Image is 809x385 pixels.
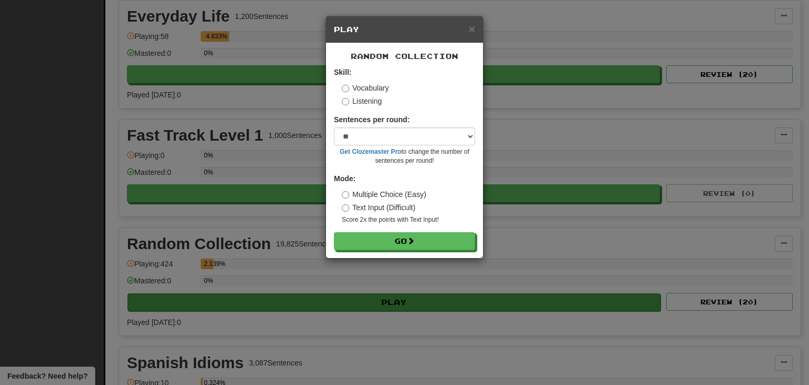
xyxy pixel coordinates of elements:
label: Sentences per round: [334,114,410,125]
strong: Skill: [334,68,351,76]
strong: Mode: [334,174,356,183]
label: Text Input (Difficult) [342,202,416,213]
label: Listening [342,96,382,106]
span: Random Collection [351,52,458,61]
input: Text Input (Difficult) [342,204,349,212]
input: Multiple Choice (Easy) [342,191,349,199]
label: Vocabulary [342,83,389,93]
button: Close [469,23,475,34]
input: Vocabulary [342,85,349,92]
small: to change the number of sentences per round! [334,147,475,165]
label: Multiple Choice (Easy) [342,189,426,200]
small: Score 2x the points with Text Input ! [342,215,475,224]
button: Go [334,232,475,250]
h5: Play [334,24,475,35]
a: Get Clozemaster Pro [340,148,401,155]
span: × [469,23,475,35]
input: Listening [342,98,349,105]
